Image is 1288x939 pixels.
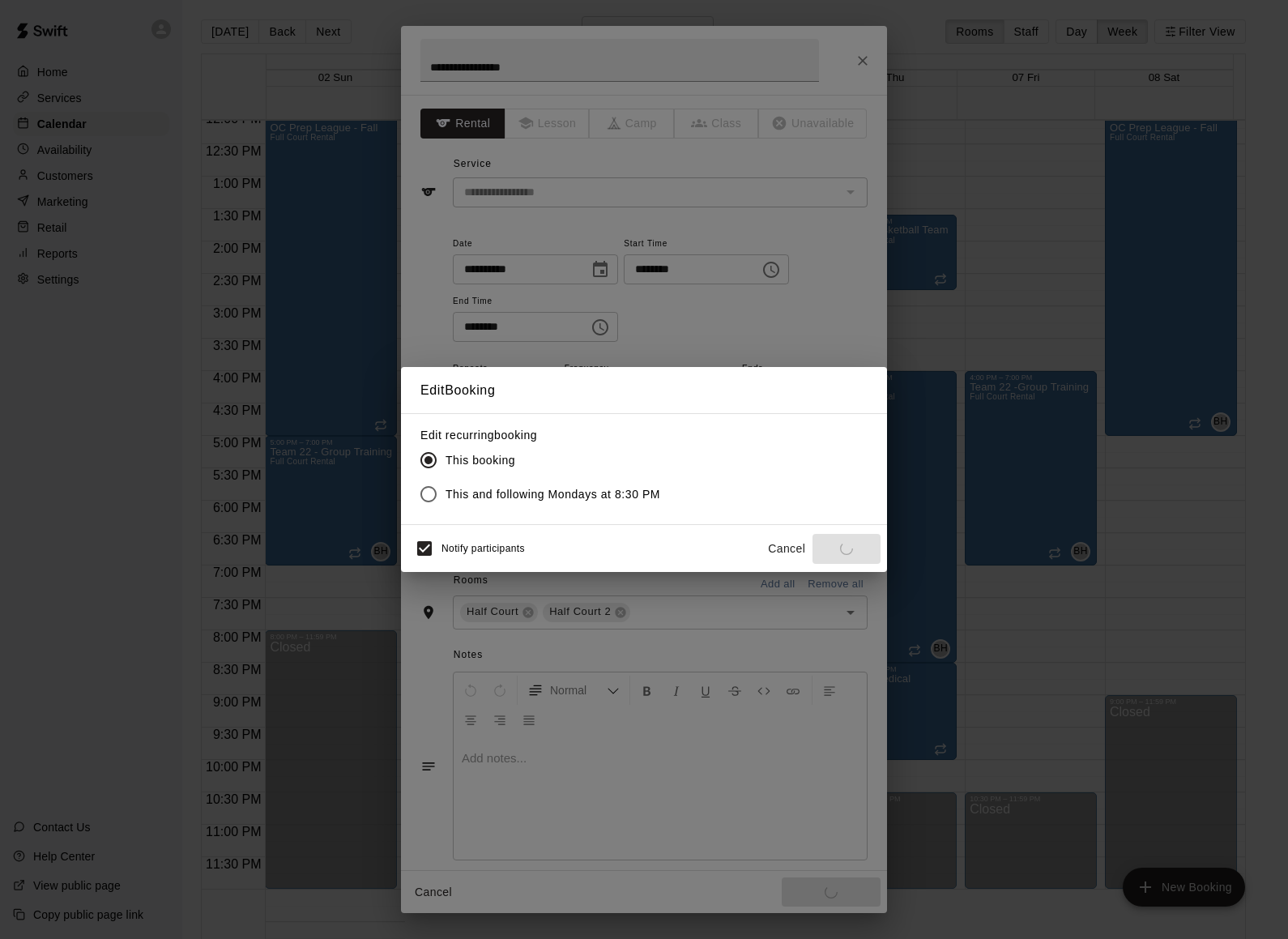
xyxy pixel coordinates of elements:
span: Notify participants [441,544,525,555]
h2: Edit Booking [401,367,887,414]
label: Edit recurring booking [420,427,673,443]
span: This and following Mondays at 8:30 PM [446,486,660,503]
button: Cancel [761,534,812,564]
span: This booking [446,452,515,469]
